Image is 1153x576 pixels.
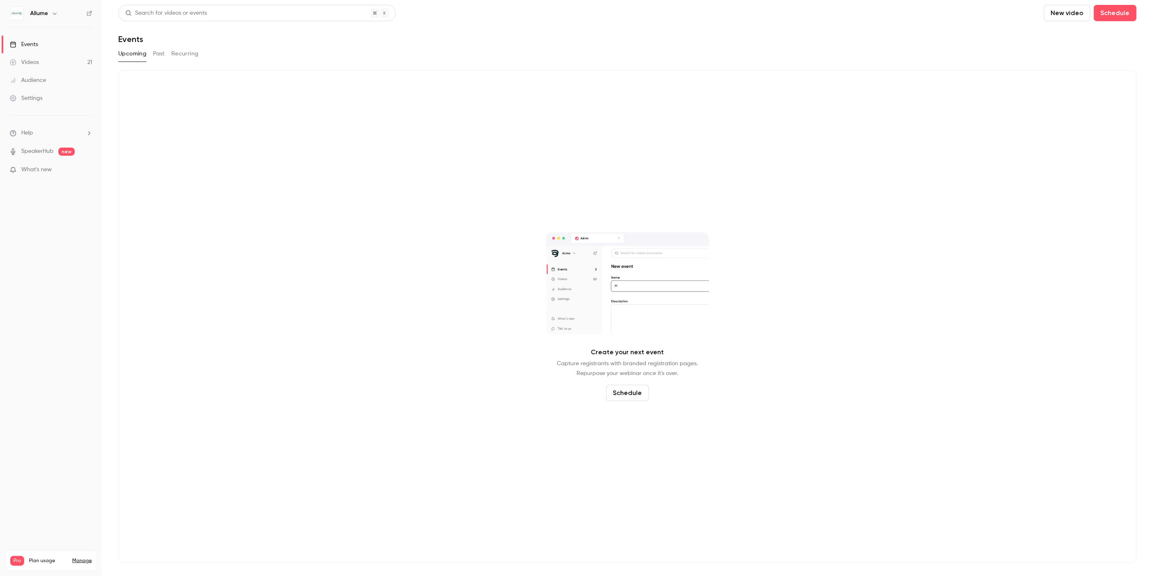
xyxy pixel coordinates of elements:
button: Recurring [171,47,199,60]
div: Settings [10,94,42,102]
button: New video [1044,5,1091,21]
li: help-dropdown-opener [10,129,92,137]
div: Audience [10,76,46,84]
p: Create your next event [591,347,664,357]
h1: Events [118,34,143,44]
span: What's new [21,166,52,174]
a: SpeakerHub [21,147,53,156]
div: Videos [10,58,39,66]
p: Capture registrants with branded registration pages. Repurpose your webinar once it's over. [557,359,698,378]
button: Upcoming [118,47,146,60]
img: Allume [10,7,23,20]
div: Events [10,40,38,49]
span: Plan usage [29,558,67,564]
div: Search for videos or events [125,9,207,18]
span: Help [21,129,33,137]
button: Past [153,47,165,60]
iframe: Noticeable Trigger [82,166,92,174]
span: new [58,148,75,156]
a: Manage [72,558,92,564]
button: Schedule [606,385,649,401]
h6: Allume [30,9,48,18]
span: Pro [10,556,24,566]
button: Schedule [1094,5,1137,21]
